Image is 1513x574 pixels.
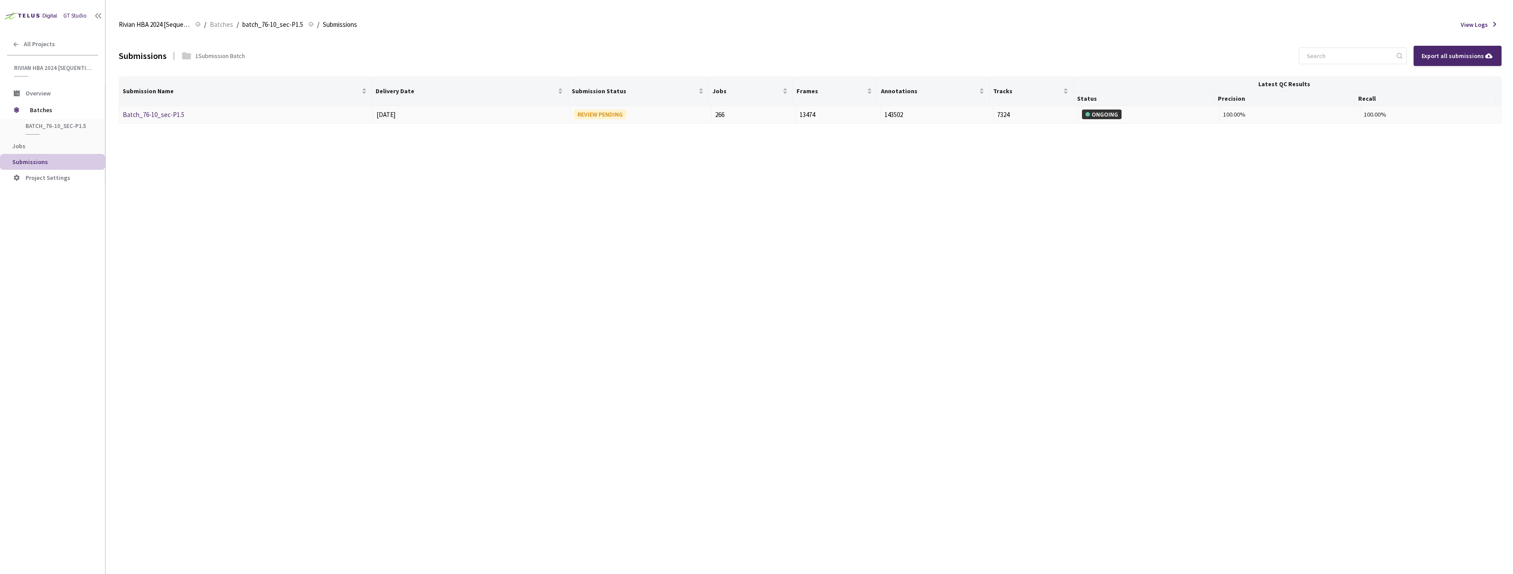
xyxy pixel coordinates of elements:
[119,77,372,106] th: Submission Name
[715,110,792,120] div: 266
[376,110,566,120] div: [DATE]
[204,19,206,30] li: /
[1301,48,1395,64] input: Search
[1461,20,1488,29] span: View Logs
[1364,110,1498,119] div: 100.00%
[884,110,990,120] div: 143502
[12,142,26,150] span: Jobs
[14,64,93,72] span: Rivian HBA 2024 [Sequential]
[1422,51,1494,61] div: Export all submissions
[30,101,90,119] span: Batches
[208,19,235,29] a: Batches
[1082,110,1122,119] div: ONGOING
[877,77,990,106] th: Annotations
[123,110,184,119] a: Batch_76-10_sec-P1.5
[1214,91,1355,106] th: Precision
[210,19,233,30] span: Batches
[800,110,877,120] div: 13474
[26,174,70,182] span: Project Settings
[1074,77,1495,91] th: Latest QC Results
[993,88,1062,95] span: Tracks
[26,122,91,130] span: batch_76-10_sec-P1.5
[317,19,319,30] li: /
[1355,91,1495,106] th: Recall
[572,88,696,95] span: Submission Status
[195,51,245,61] div: 1 Submission Batch
[1074,91,1214,106] th: Status
[242,19,303,30] span: batch_76-10_sec-P1.5
[12,158,48,166] span: Submissions
[323,19,357,30] span: Submissions
[372,77,569,106] th: Delivery Date
[990,77,1074,106] th: Tracks
[376,88,556,95] span: Delivery Date
[713,88,781,95] span: Jobs
[797,88,865,95] span: Frames
[568,77,709,106] th: Submission Status
[119,49,167,62] div: Submissions
[881,88,977,95] span: Annotations
[1223,110,1357,119] div: 100.00%
[793,77,877,106] th: Frames
[123,88,360,95] span: Submission Name
[574,110,626,119] div: REVIEW PENDING
[24,40,55,48] span: All Projects
[997,110,1074,120] div: 7324
[119,19,190,30] span: Rivian HBA 2024 [Sequential]
[709,77,793,106] th: Jobs
[26,89,51,97] span: Overview
[63,11,87,20] div: GT Studio
[237,19,239,30] li: /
